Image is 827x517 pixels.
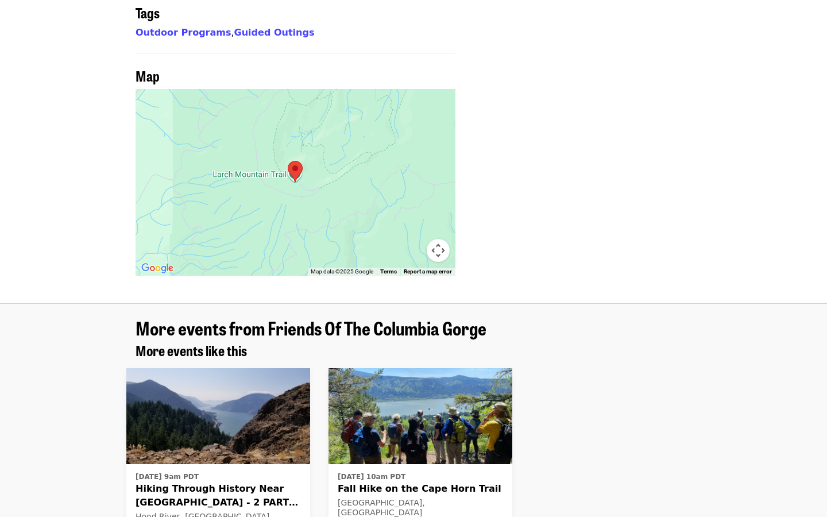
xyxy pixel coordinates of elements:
a: Guided Outings [234,27,315,38]
span: , [136,27,234,38]
span: More events like this [136,340,247,360]
time: [DATE] 9am PDT [136,472,199,482]
img: Google [138,261,176,276]
img: Fall Hike on the Cape Horn Trail organized by Friends Of The Columbia Gorge [329,368,512,465]
span: Tags [136,2,160,22]
a: More events like this [136,342,247,359]
span: Fall Hike on the Cape Horn Trail [338,482,503,496]
a: Open this area in Google Maps (opens a new window) [138,261,176,276]
a: Terms (opens in new tab) [380,268,397,275]
img: Hiking Through History Near Hood River - 2 PART HIKE & WALK OUTING organized by Friends Of The Co... [126,368,310,465]
span: Hiking Through History Near [GEOGRAPHIC_DATA] - 2 PART HIKE & WALK OUTING [136,482,301,510]
div: More events like this [126,342,701,359]
button: Map camera controls [427,239,450,262]
time: [DATE] 10am PDT [338,472,405,482]
span: More events from Friends Of The Columbia Gorge [136,314,486,341]
span: Map data ©2025 Google [311,268,373,275]
a: Outdoor Programs [136,27,231,38]
span: Map [136,65,160,86]
a: Report a map error [404,268,452,275]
